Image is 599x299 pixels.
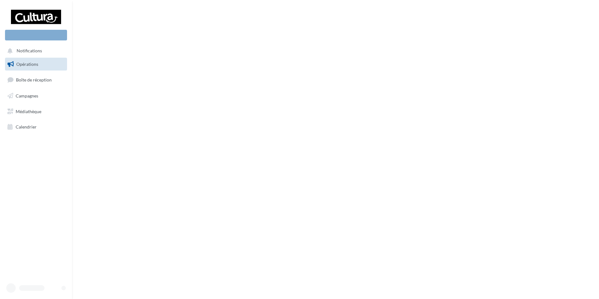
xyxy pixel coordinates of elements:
span: Opérations [16,61,38,67]
a: Boîte de réception [4,73,68,87]
a: Médiathèque [4,105,68,118]
span: Boîte de réception [16,77,52,82]
span: Calendrier [16,124,37,129]
a: Campagnes [4,89,68,102]
span: Médiathèque [16,108,41,114]
div: Nouvelle campagne [5,30,67,40]
span: Notifications [17,48,42,54]
a: Opérations [4,58,68,71]
span: Campagnes [16,93,38,98]
a: Calendrier [4,120,68,134]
